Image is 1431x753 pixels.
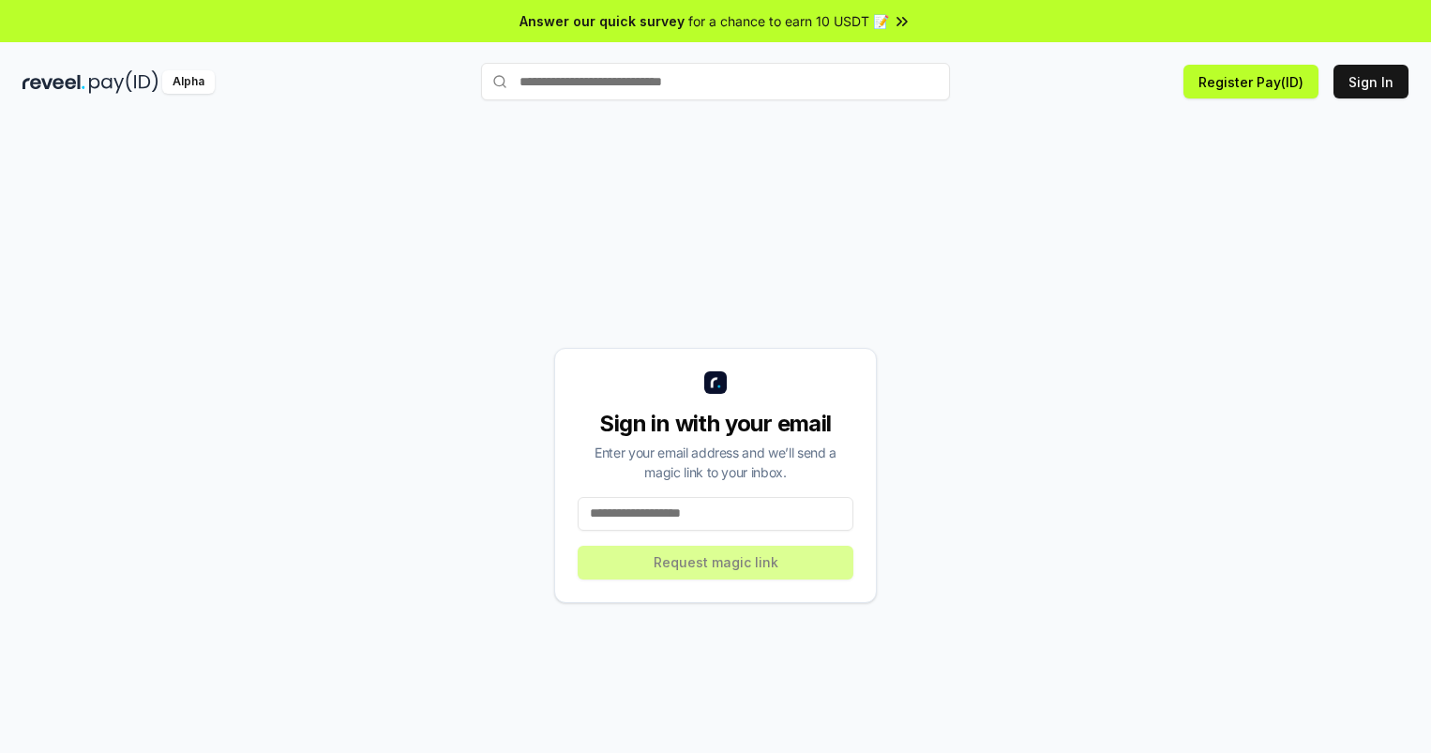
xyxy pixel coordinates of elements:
button: Sign In [1333,65,1408,98]
img: pay_id [89,70,158,94]
img: logo_small [704,371,727,394]
img: reveel_dark [23,70,85,94]
button: Register Pay(ID) [1183,65,1318,98]
div: Enter your email address and we’ll send a magic link to your inbox. [578,443,853,482]
div: Sign in with your email [578,409,853,439]
span: for a chance to earn 10 USDT 📝 [688,11,889,31]
div: Alpha [162,70,215,94]
span: Answer our quick survey [520,11,685,31]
